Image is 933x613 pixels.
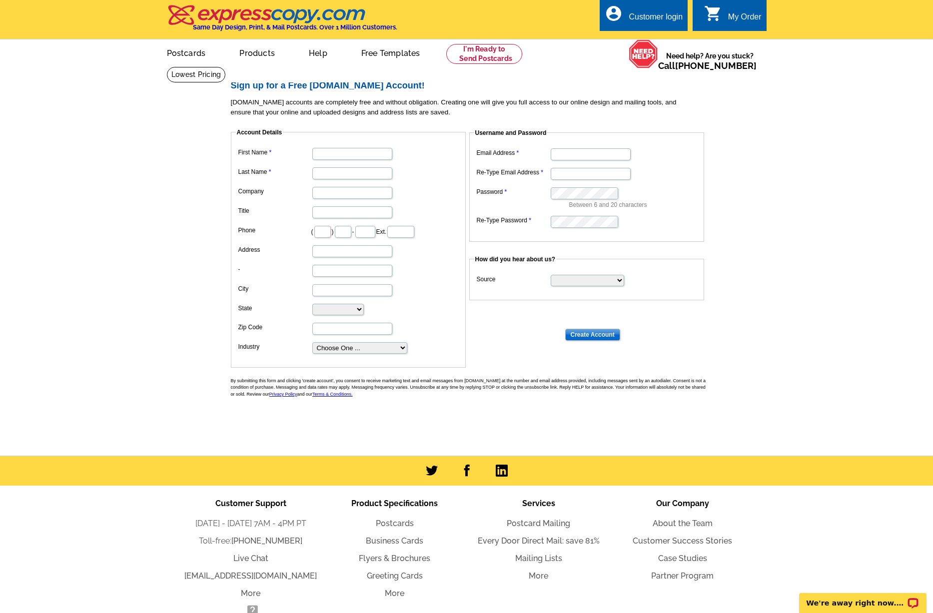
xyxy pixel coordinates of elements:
a: Every Door Direct Mail: save 81% [478,536,600,546]
li: [DATE] - [DATE] 7AM - 4PM PT [179,518,323,530]
p: Between 6 and 20 characters [569,200,699,209]
a: Partner Program [651,571,714,581]
label: City [238,284,311,293]
div: Customer login [629,12,683,26]
a: Terms & Conditions. [312,392,353,397]
label: Zip Code [238,323,311,332]
label: First Name [238,148,311,157]
p: [DOMAIN_NAME] accounts are completely free and without obligation. Creating one will give you ful... [231,97,711,117]
a: Privacy Policy [269,392,297,397]
span: Call [658,60,757,71]
legend: Username and Password [474,128,548,137]
span: Services [522,499,555,508]
a: Postcard Mailing [507,519,570,528]
h4: Same Day Design, Print, & Mail Postcards. Over 1 Million Customers. [193,23,397,31]
span: Need help? Are you stuck? [658,51,762,71]
span: Our Company [656,499,709,508]
label: Password [477,187,550,196]
a: [EMAIL_ADDRESS][DOMAIN_NAME] [184,571,317,581]
p: By submitting this form and clicking 'create account', you consent to receive marketing text and ... [231,378,711,398]
label: Source [477,275,550,284]
label: Re-Type Email Address [477,168,550,177]
a: Postcards [151,40,222,64]
a: More [529,571,548,581]
label: Title [238,206,311,215]
div: My Order [728,12,762,26]
legend: Account Details [236,128,283,137]
a: Help [293,40,343,64]
label: Re-Type Password [477,216,550,225]
dd: ( ) - Ext. [236,223,461,239]
legend: How did you hear about us? [474,255,557,264]
span: Product Specifications [351,499,438,508]
a: Customer Success Stories [633,536,732,546]
i: shopping_cart [704,4,722,22]
label: - [238,265,311,274]
a: Same Day Design, Print, & Mail Postcards. Over 1 Million Customers. [167,12,397,31]
h2: Sign up for a Free [DOMAIN_NAME] Account! [231,80,711,91]
label: Industry [238,342,311,351]
a: Postcards [376,519,414,528]
label: Email Address [477,148,550,157]
a: Business Cards [366,536,423,546]
a: shopping_cart My Order [704,11,762,23]
a: [PHONE_NUMBER] [675,60,757,71]
a: account_circle Customer login [605,11,683,23]
i: account_circle [605,4,623,22]
li: Toll-free: [179,535,323,547]
label: Last Name [238,167,311,176]
label: Address [238,245,311,254]
a: More [241,589,260,598]
label: State [238,304,311,313]
a: Live Chat [233,554,268,563]
iframe: LiveChat chat widget [793,582,933,613]
a: Mailing Lists [515,554,562,563]
label: Company [238,187,311,196]
a: About the Team [653,519,713,528]
a: More [385,589,404,598]
a: Greeting Cards [367,571,423,581]
a: [PHONE_NUMBER] [231,536,302,546]
a: Free Templates [345,40,436,64]
a: Case Studies [658,554,707,563]
span: Customer Support [215,499,286,508]
img: help [629,39,658,68]
label: Phone [238,226,311,235]
input: Create Account [565,329,620,341]
a: Products [223,40,291,64]
a: Flyers & Brochures [359,554,430,563]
